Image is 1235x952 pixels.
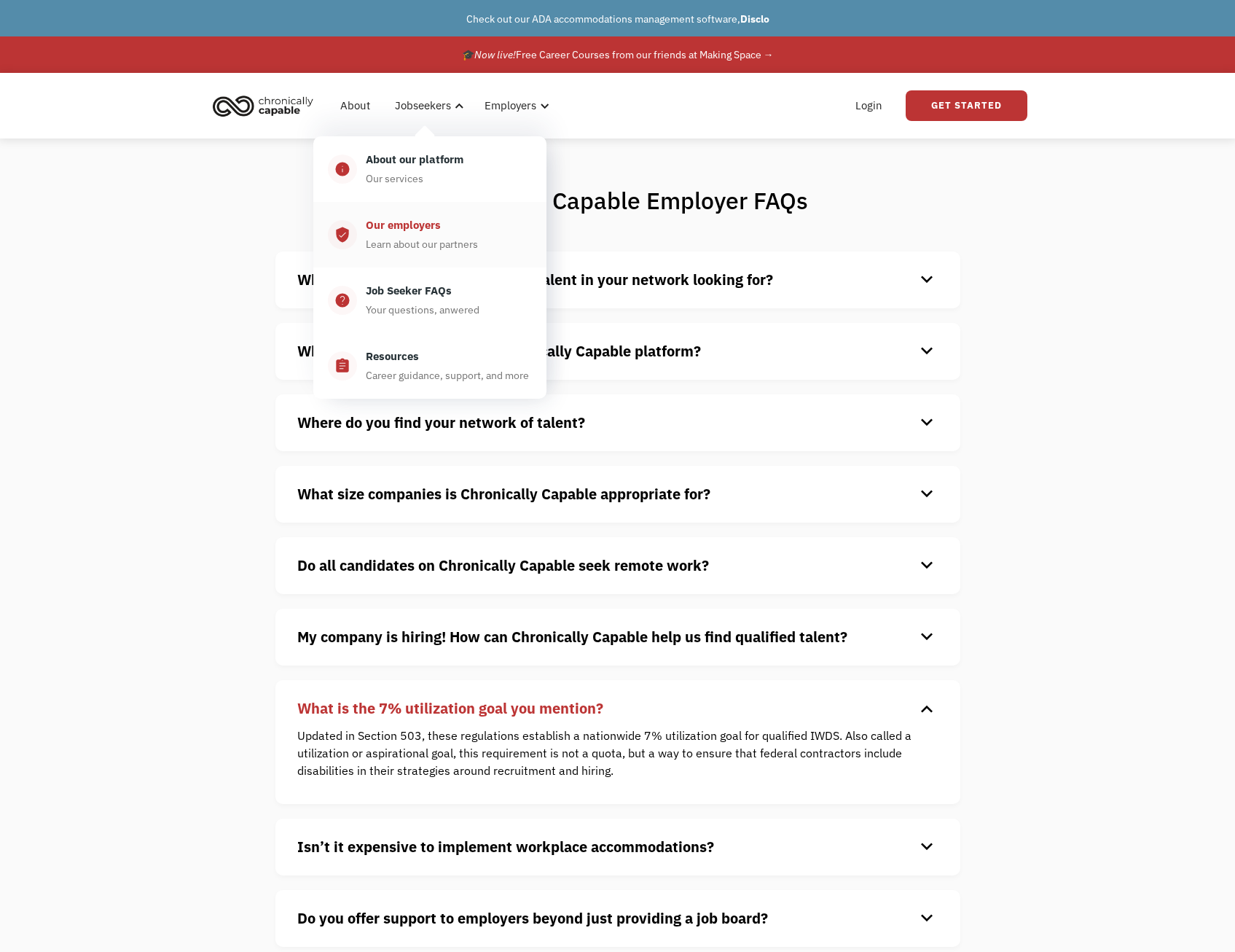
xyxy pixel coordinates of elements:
strong: What type of opportunities are the talent in your network looking for? [297,270,773,289]
a: verified_userOur employersLearn about our partners [313,202,546,268]
strong: Do all candidates on Chronically Capable seek remote work? [297,555,709,575]
div: verified_user [334,226,350,243]
p: Updated in Section 503, these regulations establish a nationwide 7% utilization goal for qualifie... [297,727,917,779]
div: 🎓 Free Career Courses from our friends at Making Space → [462,46,774,63]
a: home [208,90,324,122]
div: keyboard_arrow_down [915,698,938,719]
div: About our platform [366,151,463,168]
div: keyboard_arrow_down [915,340,938,362]
div: assignment [334,357,350,375]
a: Login [847,82,891,129]
em: Now live! [474,48,516,61]
div: Jobseekers [395,97,451,114]
div: help_center [334,292,350,309]
nav: Jobseekers [313,129,546,399]
a: assignmentResourcesCareer guidance, support, and more [313,333,546,399]
div: Jobseekers [386,82,468,129]
div: Our services [366,170,423,187]
div: keyboard_arrow_down [915,836,938,858]
div: info [334,160,350,178]
a: About [332,82,379,129]
strong: Disclo [740,12,769,26]
a: help_centerJob Seeker FAQsYour questions, anwered [313,268,546,333]
div: Your questions, anwered [366,301,479,319]
div: Job Seeker FAQs [366,282,452,300]
div: keyboard_arrow_down [915,269,938,291]
strong: Isn’t it expensive to implement workplace accommodations? [297,837,714,857]
strong: My company is hiring! How can Chronically Capable help us find qualified talent? [297,627,847,647]
strong: What kind of talent is on the Chronically Capable platform? [297,341,701,361]
div: keyboard_arrow_down [915,908,938,929]
strong: Where do you find your network of talent? [297,413,585,432]
img: Chronically Capable logo [208,90,318,122]
strong: What is the 7% utilization goal you mention? [297,698,603,718]
strong: What size companies is Chronically Capable appropriate for? [297,484,710,504]
div: Employers [485,97,536,114]
div: Our employers [366,216,441,234]
a: Get Started [906,90,1027,121]
div: Learn about our partners [366,235,478,253]
h1: Chronically Capable Employer FAQs [361,186,874,215]
div: keyboard_arrow_down [915,555,938,577]
div: keyboard_arrow_down [915,483,938,505]
div: Resources [366,348,419,365]
div: Career guidance, support, and more [366,367,529,384]
a: Check out our ADA accommodations management software,Disclo [466,12,769,26]
a: infoAbout our platformOur services [313,136,546,202]
strong: Do you offer support to employers beyond just providing a job board? [297,908,768,928]
div: keyboard_arrow_down [915,412,938,434]
div: keyboard_arrow_down [915,626,938,648]
div: Employers [476,82,554,129]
